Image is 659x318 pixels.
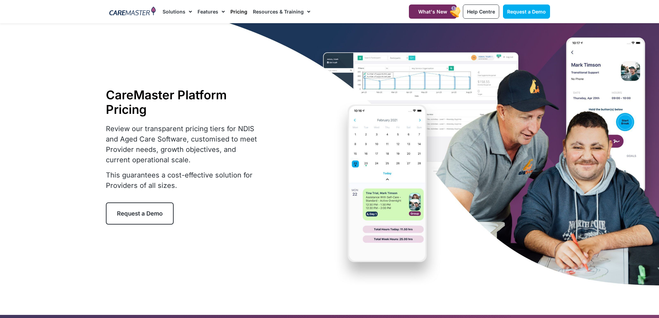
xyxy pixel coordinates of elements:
[109,7,156,17] img: CareMaster Logo
[106,170,262,191] p: This guarantees a cost-effective solution for Providers of all sizes.
[106,88,262,117] h1: CareMaster Platform Pricing
[106,202,174,225] a: Request a Demo
[467,9,495,15] span: Help Centre
[503,4,550,19] a: Request a Demo
[418,9,447,15] span: What's New
[106,124,262,165] p: Review our transparent pricing tiers for NDIS and Aged Care Software, customised to meet Provider...
[409,4,457,19] a: What's New
[117,210,163,217] span: Request a Demo
[507,9,546,15] span: Request a Demo
[463,4,499,19] a: Help Centre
